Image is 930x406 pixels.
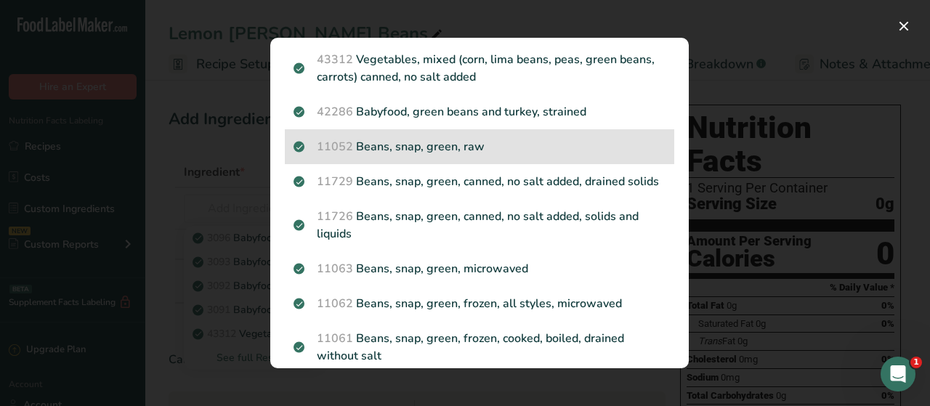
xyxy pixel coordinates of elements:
p: Babyfood, green beans and turkey, strained [294,103,666,121]
p: Beans, snap, green, raw [294,138,666,155]
p: Beans, snap, green, canned, no salt added, solids and liquids [294,208,666,243]
p: Beans, snap, green, frozen, all styles, microwaved [294,295,666,312]
span: 11052 [317,139,353,155]
p: Vegetables, mixed (corn, lima beans, peas, green beans, carrots) canned, no salt added [294,51,666,86]
span: 42286 [317,104,353,120]
span: 43312 [317,52,353,68]
span: 11062 [317,296,353,312]
iframe: Intercom live chat [881,357,915,391]
p: Beans, snap, green, microwaved [294,260,666,277]
span: 11061 [317,330,353,346]
span: 11726 [317,208,353,224]
p: Beans, snap, green, canned, no salt added, drained solids [294,173,666,190]
span: 1 [910,357,922,368]
span: 11063 [317,261,353,277]
p: Beans, snap, green, frozen, cooked, boiled, drained without salt [294,330,666,365]
span: 11729 [317,174,353,190]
